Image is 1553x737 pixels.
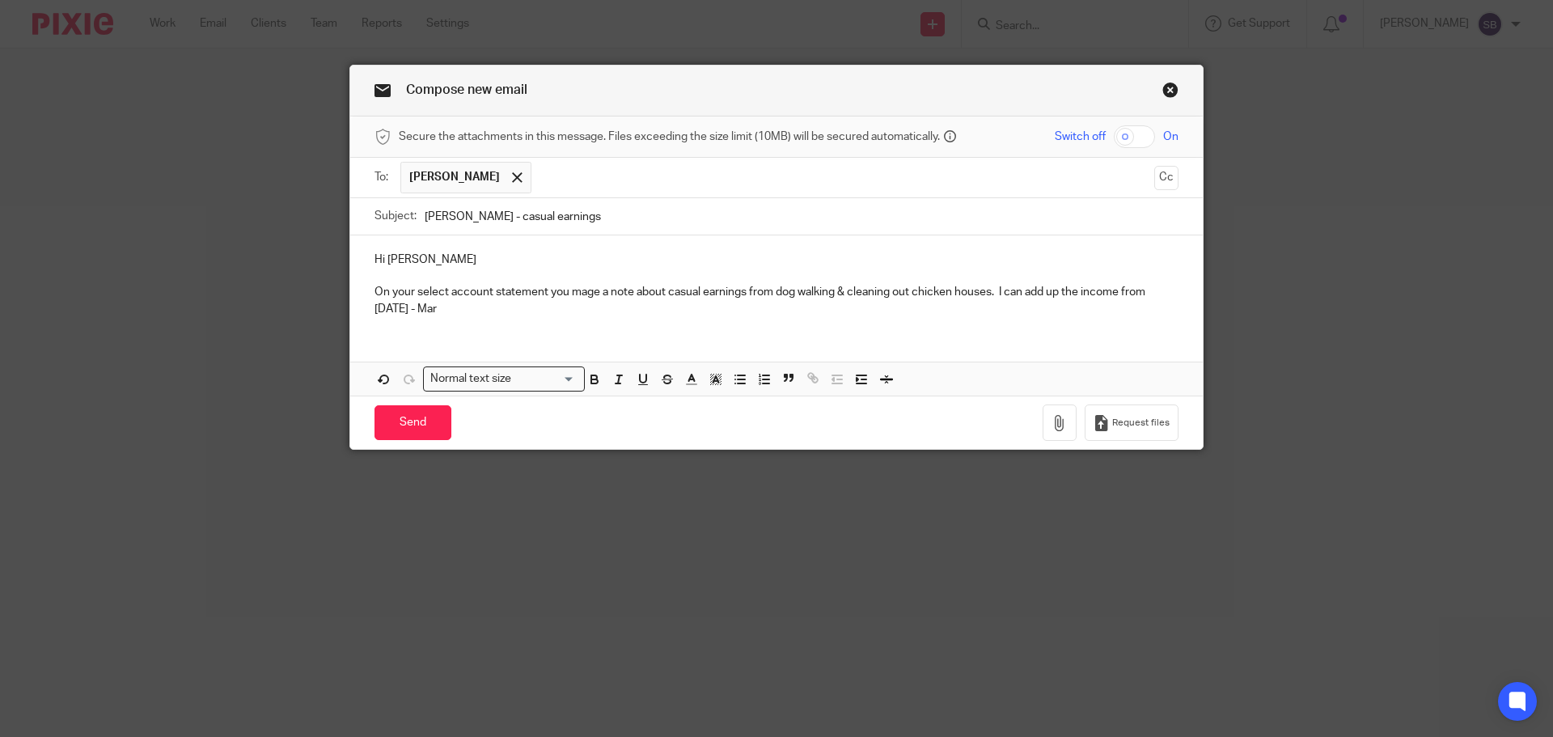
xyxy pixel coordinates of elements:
[374,169,392,185] label: To:
[1154,166,1179,190] button: Cc
[374,284,1179,317] p: On your select account statement you mage a note about casual earnings from dog walking & cleanin...
[399,129,940,145] span: Secure the attachments in this message. Files exceeding the size limit (10MB) will be secured aut...
[374,405,451,440] input: Send
[1163,129,1179,145] span: On
[1162,82,1179,104] a: Close this dialog window
[517,371,575,388] input: Search for option
[409,169,500,185] span: [PERSON_NAME]
[374,208,417,224] label: Subject:
[1085,405,1179,441] button: Request files
[427,371,515,388] span: Normal text size
[1112,417,1170,430] span: Request files
[374,252,1179,268] p: Hi [PERSON_NAME]
[1055,129,1106,145] span: Switch off
[423,366,585,392] div: Search for option
[406,83,527,96] span: Compose new email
